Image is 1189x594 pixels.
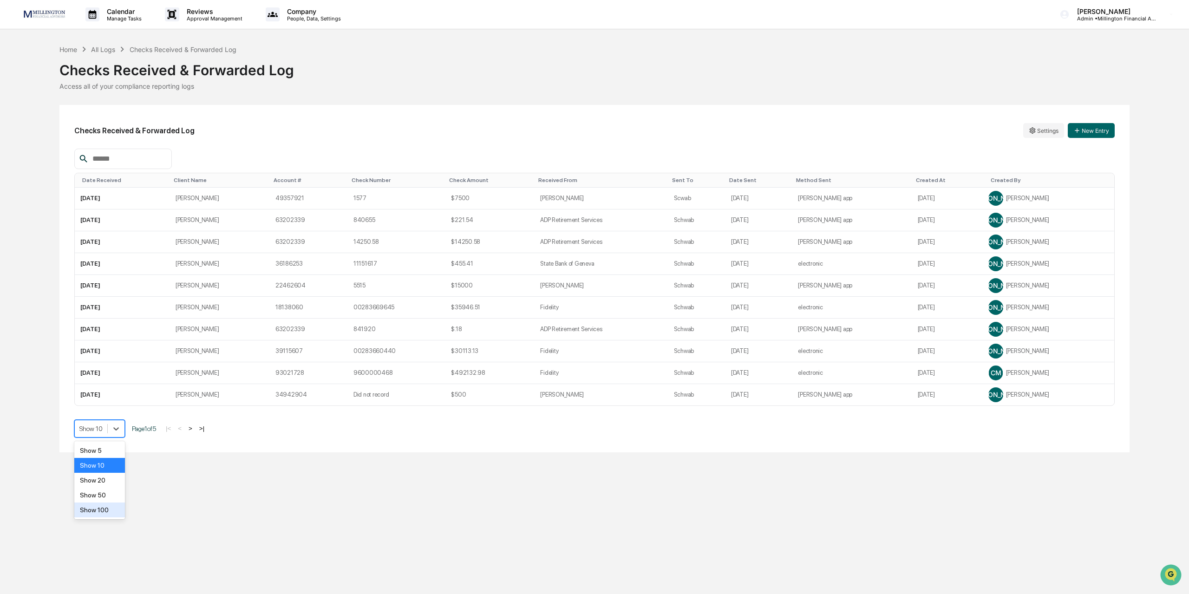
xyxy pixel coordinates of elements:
[970,216,1022,224] span: [PERSON_NAME]
[970,347,1022,355] span: [PERSON_NAME]
[170,384,270,405] td: [PERSON_NAME]
[989,300,1109,314] div: [PERSON_NAME]
[668,188,725,209] td: Scwab
[912,188,984,209] td: [DATE]
[170,209,270,231] td: [PERSON_NAME]
[668,384,725,405] td: Schwab
[535,209,668,231] td: ADP Retirement Services
[280,7,346,15] p: Company
[75,297,170,319] td: [DATE]
[445,231,535,253] td: $14250.58
[535,253,668,275] td: State Bank of Geneva
[32,80,118,88] div: We're available if you need us!
[535,362,668,384] td: Fidelity
[989,235,1109,249] div: [PERSON_NAME]
[725,188,792,209] td: [DATE]
[270,188,348,209] td: 49357921
[59,82,1130,90] div: Access all of your compliance reporting logs
[348,253,446,275] td: 11151617
[75,253,170,275] td: [DATE]
[74,126,195,135] h2: Checks Received & Forwarded Log
[9,20,169,34] p: How can we help?
[989,388,1109,402] div: [PERSON_NAME]
[991,177,1111,183] div: Toggle SortBy
[912,319,984,340] td: [DATE]
[445,362,535,384] td: $492132.98
[75,362,170,384] td: [DATE]
[270,319,348,340] td: 63202339
[445,275,535,297] td: $15000
[348,275,446,297] td: 5515
[75,275,170,297] td: [DATE]
[912,384,984,405] td: [DATE]
[668,231,725,253] td: Schwab
[912,340,984,362] td: [DATE]
[9,136,17,143] div: 🔎
[75,188,170,209] td: [DATE]
[163,424,174,432] button: |<
[32,71,152,80] div: Start new chat
[9,71,26,88] img: 1746055101610-c473b297-6a78-478c-a979-82029cc54cd1
[989,366,1109,380] div: [PERSON_NAME]
[535,340,668,362] td: Fidelity
[912,209,984,231] td: [DATE]
[270,253,348,275] td: 36186253
[130,46,236,53] div: Checks Received & Forwarded Log
[672,177,722,183] div: Toggle SortBy
[75,340,170,362] td: [DATE]
[99,15,146,22] p: Manage Tasks
[792,297,912,319] td: electronic
[179,7,247,15] p: Reviews
[668,362,725,384] td: Schwab
[75,319,170,340] td: [DATE]
[158,74,169,85] button: Start new chat
[445,384,535,405] td: $500
[668,253,725,275] td: Schwab
[792,209,912,231] td: [PERSON_NAME] app
[792,384,912,405] td: [PERSON_NAME] app
[270,231,348,253] td: 63202339
[196,424,207,432] button: >|
[59,54,1130,78] div: Checks Received & Forwarded Log
[445,209,535,231] td: $221.54
[912,297,984,319] td: [DATE]
[916,177,980,183] div: Toggle SortBy
[270,362,348,384] td: 93021728
[270,340,348,362] td: 39115607
[75,384,170,405] td: [DATE]
[989,213,1109,227] div: [PERSON_NAME]
[179,15,247,22] p: Approval Management
[725,209,792,231] td: [DATE]
[1070,7,1156,15] p: [PERSON_NAME]
[270,297,348,319] td: 18138060
[64,113,119,130] a: 🗄️Attestations
[348,340,446,362] td: 00283660440
[725,319,792,340] td: [DATE]
[970,303,1022,311] span: [PERSON_NAME]
[796,177,908,183] div: Toggle SortBy
[989,344,1109,358] div: [PERSON_NAME]
[535,319,668,340] td: ADP Retirement Services
[792,319,912,340] td: [PERSON_NAME] app
[59,46,77,53] div: Home
[19,135,59,144] span: Data Lookup
[792,188,912,209] td: [PERSON_NAME] app
[725,362,792,384] td: [DATE]
[445,188,535,209] td: $7500
[1023,123,1064,138] button: Settings
[186,424,195,432] button: >
[725,297,792,319] td: [DATE]
[989,279,1109,293] div: [PERSON_NAME]
[792,340,912,362] td: electronic
[970,325,1022,333] span: [PERSON_NAME]
[1159,563,1184,588] iframe: Open customer support
[9,118,17,125] div: 🖐️
[912,362,984,384] td: [DATE]
[970,281,1022,289] span: [PERSON_NAME]
[792,231,912,253] td: [PERSON_NAME] app
[170,275,270,297] td: [PERSON_NAME]
[535,297,668,319] td: Fidelity
[668,275,725,297] td: Schwab
[970,391,1022,398] span: [PERSON_NAME]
